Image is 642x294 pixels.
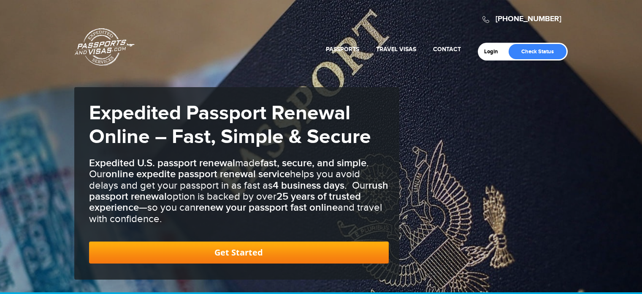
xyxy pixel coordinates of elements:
[106,168,290,180] b: online expedite passport renewal service
[326,46,359,53] a: Passports
[89,190,361,214] b: 25 years of trusted experience
[484,48,504,55] a: Login
[195,201,338,214] b: renew your passport fast online
[75,28,135,66] a: Passports & [DOMAIN_NAME]
[433,46,461,53] a: Contact
[89,179,388,203] b: rush passport renewal
[376,46,416,53] a: Travel Visas
[89,157,235,169] b: Expedited U.S. passport renewal
[496,14,561,24] a: [PHONE_NUMBER]
[89,242,389,264] a: Get Started
[89,158,389,225] h3: made . Our helps you avoid delays and get your passport in as fast as . Our option is backed by o...
[260,157,366,169] b: fast, secure, and simple
[273,179,344,192] b: 4 business days
[89,101,371,149] strong: Expedited Passport Renewal Online – Fast, Simple & Secure
[509,44,566,59] a: Check Status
